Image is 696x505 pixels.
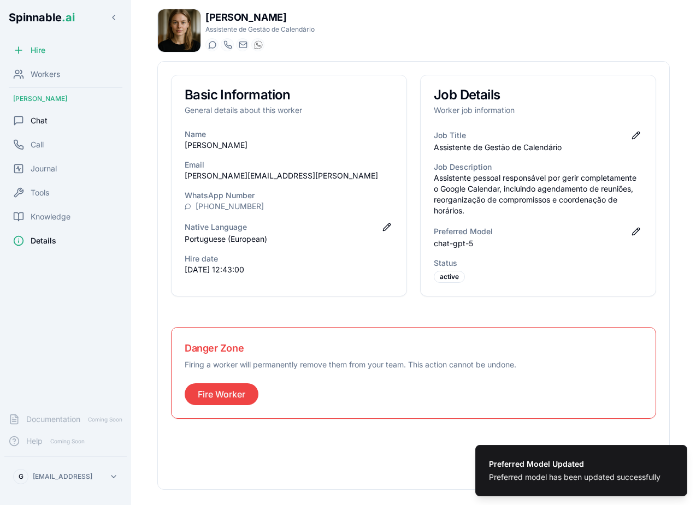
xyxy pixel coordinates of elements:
span: Tools [31,187,49,198]
p: [PERSON_NAME] [185,140,393,151]
div: [PERSON_NAME] [4,90,127,108]
h3: Name [185,129,393,140]
h3: Hire date [185,253,393,264]
span: Call [31,139,44,150]
h3: Job Title [434,130,466,141]
p: Assistente de Gestão de Calendário [434,142,642,153]
p: [DATE] 12:43:00 [185,264,393,275]
span: Details [31,235,56,246]
span: Knowledge [31,211,70,222]
h3: Native Language [185,222,247,233]
span: .ai [62,11,75,24]
p: Portuguese (European) [185,234,393,245]
img: WhatsApp [254,40,263,49]
h3: Email [185,159,393,170]
span: Help [26,436,43,447]
span: Journal [31,163,57,174]
button: Fire Worker [185,383,258,405]
button: WhatsApp [251,38,264,51]
span: Coming Soon [47,436,88,447]
button: Start a call with Nina Omar [221,38,234,51]
div: active [434,271,465,283]
p: Assistente de Gestão de Calendário [205,25,315,34]
p: Worker job information [434,105,642,116]
h3: WhatsApp Number [185,190,393,201]
img: Nina Omar [158,9,200,52]
p: General details about this worker [185,105,393,116]
button: Start a chat with Nina Omar [205,38,219,51]
span: G [19,472,23,481]
p: [EMAIL_ADDRESS] [33,472,92,481]
button: Send email to nina.omar@getspinnable.ai [236,38,249,51]
span: Chat [31,115,48,126]
h3: Job Description [434,162,642,173]
h3: Job Details [434,88,642,102]
span: Coming Soon [85,414,126,425]
div: Preferred model has been updated successfully [489,472,660,483]
button: G[EMAIL_ADDRESS] [9,466,122,488]
div: Preferred Model Updated [489,459,660,470]
h3: Basic Information [185,88,393,102]
h3: Preferred Model [434,226,493,237]
p: Firing a worker will permanently remove them from your team. This action cannot be undone. [185,359,642,370]
p: chat-gpt-5 [434,238,642,249]
span: Spinnable [9,11,75,24]
p: Assistente pessoal responsável por gerir completamente o Google Calendar, incluindo agendamento d... [434,173,642,216]
p: [PERSON_NAME][EMAIL_ADDRESS][PERSON_NAME] [185,170,393,181]
h3: Status [434,258,642,269]
h1: [PERSON_NAME] [205,10,315,25]
a: [PHONE_NUMBER] [196,201,264,212]
span: Hire [31,45,45,56]
span: Workers [31,69,60,80]
span: Documentation [26,414,80,425]
h3: Danger Zone [185,341,642,356]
